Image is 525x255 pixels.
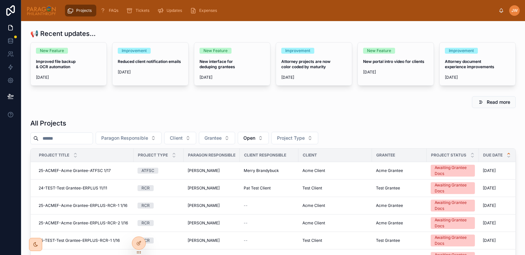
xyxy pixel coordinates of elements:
a: ATFSC [138,168,180,174]
span: Acme Client [302,168,325,173]
a: ImprovementReduced client notification emails[DATE] [112,42,189,86]
a: 24-TEST-Test Grantee-ERPLUS 11/11 [39,185,130,191]
span: Acme Grantee [376,203,403,208]
span: 24-TEST-Test Grantee-ERPLUS 11/11 [39,185,107,191]
a: Acme Client [302,220,368,226]
a: [DATE] [483,220,524,226]
a: Test Client [302,238,368,243]
a: Awaiting Grantee Docs [431,200,475,212]
a: RCR [138,220,180,226]
span: Acme Grantee [376,220,403,226]
div: RCR [141,203,150,209]
button: Select Button [271,132,318,144]
div: scrollable content [62,3,499,18]
button: Read more [472,96,516,108]
a: Acme Client [302,168,368,173]
span: Acme Grantee [376,168,403,173]
a: [PERSON_NAME] [188,220,236,226]
a: Test Grantee [376,238,423,243]
a: Tickets [124,5,154,16]
span: [DATE] [483,220,496,226]
div: RCR [141,220,150,226]
span: Open [243,135,255,141]
a: Acme Grantee [376,168,423,173]
a: [PERSON_NAME] [188,168,236,173]
span: Client [170,135,183,141]
a: -- [244,238,294,243]
span: Project Type [138,153,168,158]
span: Test Client [302,185,322,191]
span: [PERSON_NAME] [188,185,220,191]
div: Awaiting Grantee Docs [435,165,471,177]
span: [PERSON_NAME] [188,220,220,226]
div: New Feature [40,48,64,54]
a: [DATE] [483,185,524,191]
img: App logo [26,5,56,16]
span: Project Status [431,153,466,158]
a: [PERSON_NAME] [188,238,236,243]
a: ImprovementAttorney projects are now color coded by maturity[DATE] [276,42,352,86]
a: New FeatureImproved file backup & OCR automation[DATE] [30,42,107,86]
span: Test Grantee [376,185,400,191]
span: [DATE] [483,168,496,173]
a: Merry Brandybuck [244,168,294,173]
span: [DATE] [118,70,183,75]
span: Grantee [376,153,395,158]
span: Paragon Responsible [101,135,148,141]
a: [DATE] [483,168,524,173]
span: Client [303,153,317,158]
span: Acme Client [302,220,325,226]
a: Test Client [302,185,368,191]
span: [DATE] [200,75,265,80]
span: Read more [487,99,510,105]
span: 25-ACMEF-Acme Grantee-ERPLUS-RCR-1 1/16 [39,203,127,208]
div: Improvement [449,48,474,54]
a: 25-ACMEF-Acme Grantee-ERPLUS-RCR-2 1/16 [39,220,130,226]
a: [PERSON_NAME] [188,203,236,208]
a: Projects [65,5,96,16]
a: Updates [155,5,187,16]
a: -- [244,220,294,226]
a: Awaiting Grantee Docs [431,165,475,177]
button: Select Button [96,132,162,144]
div: Awaiting Grantee Docs [435,235,471,246]
button: Select Button [238,132,269,144]
a: 25-ACMEF-Acme Grantee-ERPLUS-RCR-1 1/16 [39,203,130,208]
h1: All Projects [30,119,66,128]
a: Awaiting Grantee Docs [431,182,475,194]
span: [DATE] [36,75,101,80]
span: [PERSON_NAME] [188,168,220,173]
span: FAQs [109,8,118,13]
span: -- [244,220,248,226]
span: Project Title [39,153,69,158]
span: [DATE] [483,203,496,208]
span: Client Responsible [244,153,286,158]
span: Tickets [136,8,149,13]
a: 25-TEST-Test Grantee-ERPLUS-RCR-1 1/16 [39,238,130,243]
span: 25-TEST-Test Grantee-ERPLUS-RCR-1 1/16 [39,238,120,243]
div: New Feature [203,48,228,54]
div: Awaiting Grantee Docs [435,200,471,212]
span: Updates [167,8,182,13]
span: Project Type [277,135,305,141]
div: ATFSC [141,168,154,174]
span: Paragon Responsible [188,153,235,158]
div: RCR [141,185,150,191]
span: 25-ACMEF-Acme Grantee-ERPLUS-RCR-2 1/16 [39,220,128,226]
h1: 📢 Recent updates... [30,29,96,38]
span: [DATE] [281,75,347,80]
span: [PERSON_NAME] [188,238,220,243]
a: -- [244,203,294,208]
a: New FeatureNew portal intro video for clients[DATE] [357,42,434,86]
span: [DATE] [483,238,496,243]
div: New Feature [367,48,391,54]
a: Pat Test Client [244,185,294,191]
div: Awaiting Grantee Docs [435,217,471,229]
a: FAQs [98,5,123,16]
a: Acme Grantee [376,220,423,226]
span: Expenses [199,8,217,13]
a: Test Grantee [376,185,423,191]
div: Improvement [285,48,310,54]
div: Improvement [122,48,147,54]
a: Awaiting Grantee Docs [431,235,475,246]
